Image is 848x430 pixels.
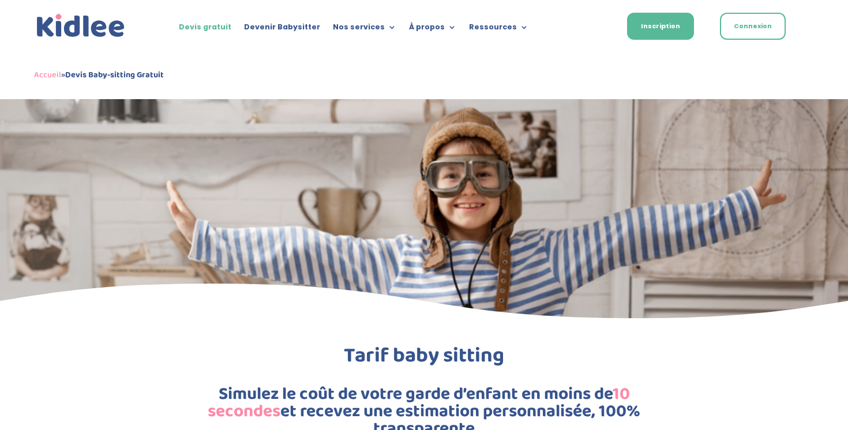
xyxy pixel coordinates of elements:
a: Ressources [469,23,528,36]
span: 10 secondes [208,380,630,425]
a: Devis gratuit [179,23,231,36]
a: À propos [409,23,456,36]
strong: Devis Baby-sitting Gratuit [65,68,164,82]
a: Connexion [720,13,786,40]
a: Accueil [34,68,61,82]
img: logo_kidlee_bleu [34,12,127,40]
img: Français [587,24,597,31]
a: Devenir Babysitter [244,23,320,36]
a: Inscription [627,13,694,40]
a: Kidlee Logo [34,12,127,40]
h1: Tarif baby sitting [170,345,678,372]
span: » [34,68,164,82]
a: Nos services [333,23,396,36]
